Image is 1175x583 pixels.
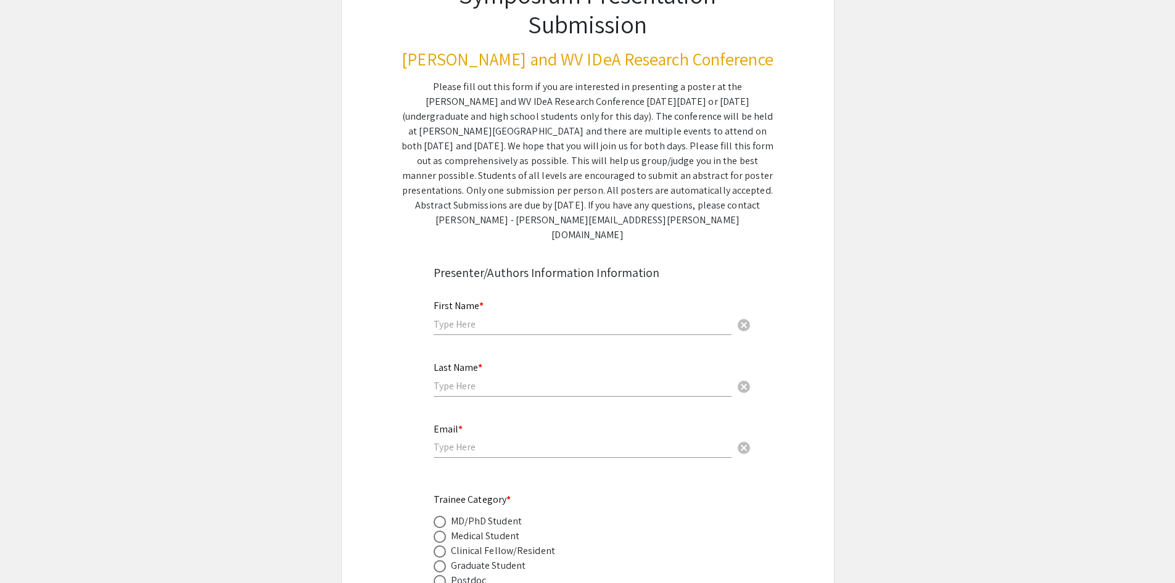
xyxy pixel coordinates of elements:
[434,493,511,506] mat-label: Trainee Category
[451,558,526,573] div: Graduate Student
[451,529,520,544] div: Medical Student
[732,435,756,460] button: Clear
[451,514,522,529] div: MD/PhD Student
[732,373,756,398] button: Clear
[402,49,774,70] h3: [PERSON_NAME] and WV IDeA Research Conference
[434,318,732,331] input: Type Here
[434,263,742,282] div: Presenter/Authors Information Information
[732,312,756,336] button: Clear
[736,440,751,455] span: cancel
[451,544,555,558] div: Clinical Fellow/Resident
[434,379,732,392] input: Type Here
[434,423,463,436] mat-label: Email
[736,379,751,394] span: cancel
[736,318,751,333] span: cancel
[434,440,732,453] input: Type Here
[434,299,484,312] mat-label: First Name
[9,527,52,574] iframe: Chat
[434,361,482,374] mat-label: Last Name
[402,80,774,242] div: Please fill out this form if you are interested in presenting a poster at the [PERSON_NAME] and W...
